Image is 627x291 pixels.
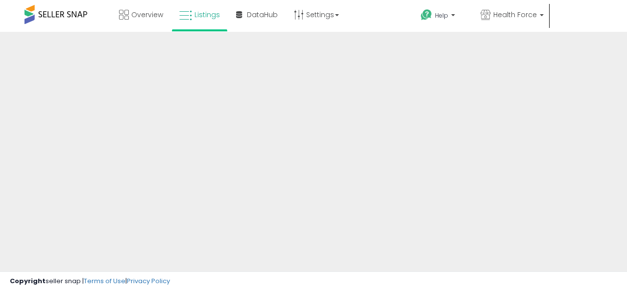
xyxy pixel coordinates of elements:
[420,9,433,21] i: Get Help
[10,276,46,286] strong: Copyright
[127,276,170,286] a: Privacy Policy
[413,1,472,32] a: Help
[131,10,163,20] span: Overview
[493,10,537,20] span: Health Force
[84,276,125,286] a: Terms of Use
[10,277,170,286] div: seller snap | |
[194,10,220,20] span: Listings
[247,10,278,20] span: DataHub
[435,11,448,20] span: Help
